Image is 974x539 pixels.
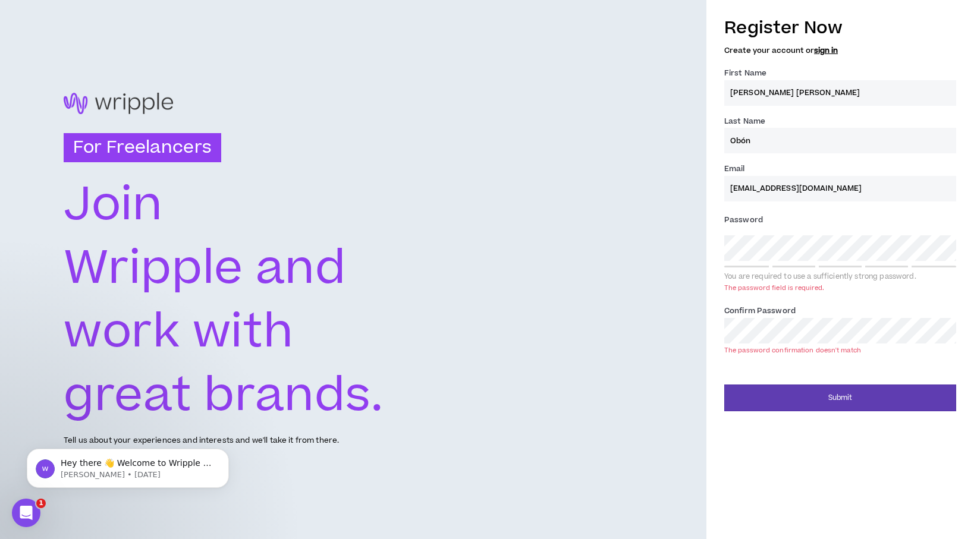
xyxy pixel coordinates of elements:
input: First name [724,80,956,106]
text: Join [64,173,163,239]
label: Last Name [724,112,765,131]
span: 1 [36,499,46,508]
label: First Name [724,64,766,83]
text: great brands. [64,363,384,429]
div: The password field is required. [724,283,824,292]
div: The password confirmation doesn't match [724,346,861,355]
input: Last name [724,128,956,153]
iframe: Intercom live chat [12,499,40,527]
h3: Register Now [724,15,956,40]
label: Confirm Password [724,301,796,320]
input: Enter Email [724,176,956,201]
h5: Create your account or [724,46,956,55]
text: work with [64,300,294,365]
button: Submit [724,384,956,411]
text: Wripple and [64,236,346,302]
h3: For Freelancers [64,133,221,163]
iframe: Intercom notifications message [9,424,247,507]
a: sign in [814,45,838,56]
span: Password [724,215,763,225]
div: You are required to use a sufficiently strong password. [724,272,956,282]
label: Email [724,159,745,178]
